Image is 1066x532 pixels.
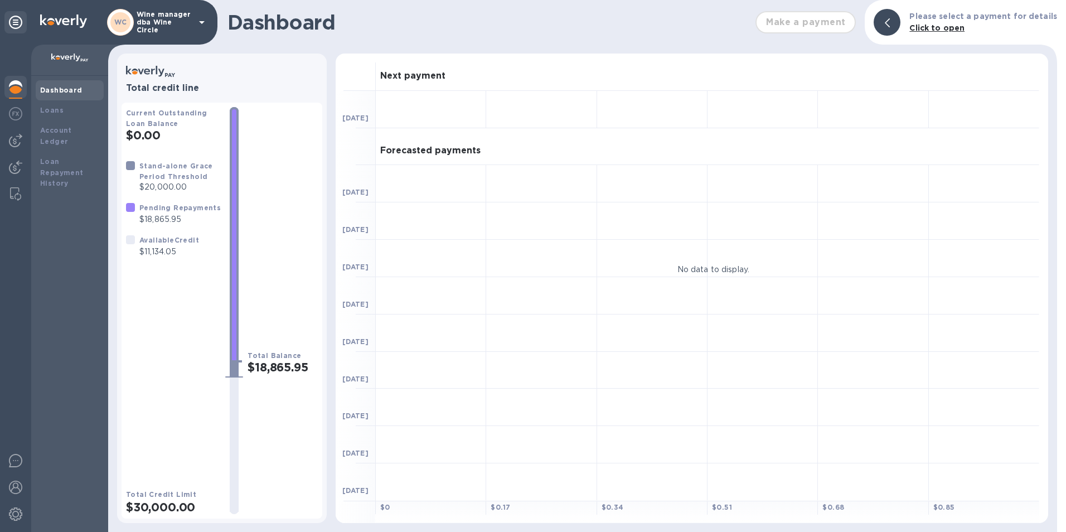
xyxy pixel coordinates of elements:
[342,188,369,196] b: [DATE]
[342,449,369,457] b: [DATE]
[126,128,221,142] h2: $0.00
[909,23,965,32] b: Click to open
[342,225,369,234] b: [DATE]
[380,71,445,81] h3: Next payment
[9,107,22,120] img: Foreign exchange
[712,503,732,511] b: $ 0.51
[342,300,369,308] b: [DATE]
[40,126,72,146] b: Account Ledger
[227,11,750,34] h1: Dashboard
[248,360,318,374] h2: $18,865.95
[126,500,221,514] h2: $30,000.00
[380,503,390,511] b: $ 0
[677,264,750,275] p: No data to display.
[342,412,369,420] b: [DATE]
[342,263,369,271] b: [DATE]
[139,181,221,193] p: $20,000.00
[139,236,199,244] b: Available Credit
[342,114,369,122] b: [DATE]
[126,109,207,128] b: Current Outstanding Loan Balance
[342,375,369,383] b: [DATE]
[40,106,64,114] b: Loans
[342,486,369,495] b: [DATE]
[40,86,83,94] b: Dashboard
[139,246,199,258] p: $11,134.05
[602,503,624,511] b: $ 0.34
[139,162,213,181] b: Stand-alone Grace Period Threshold
[380,146,481,156] h3: Forecasted payments
[822,503,844,511] b: $ 0.68
[491,503,510,511] b: $ 0.17
[137,11,192,34] p: Wine manager dba Wine Circle
[139,204,221,212] b: Pending Repayments
[139,214,221,225] p: $18,865.95
[342,337,369,346] b: [DATE]
[248,351,301,360] b: Total Balance
[126,83,318,94] h3: Total credit line
[40,14,87,28] img: Logo
[933,503,955,511] b: $ 0.85
[126,490,196,499] b: Total Credit Limit
[4,11,27,33] div: Unpin categories
[40,157,84,188] b: Loan Repayment History
[114,18,127,26] b: WC
[909,12,1057,21] b: Please select a payment for details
